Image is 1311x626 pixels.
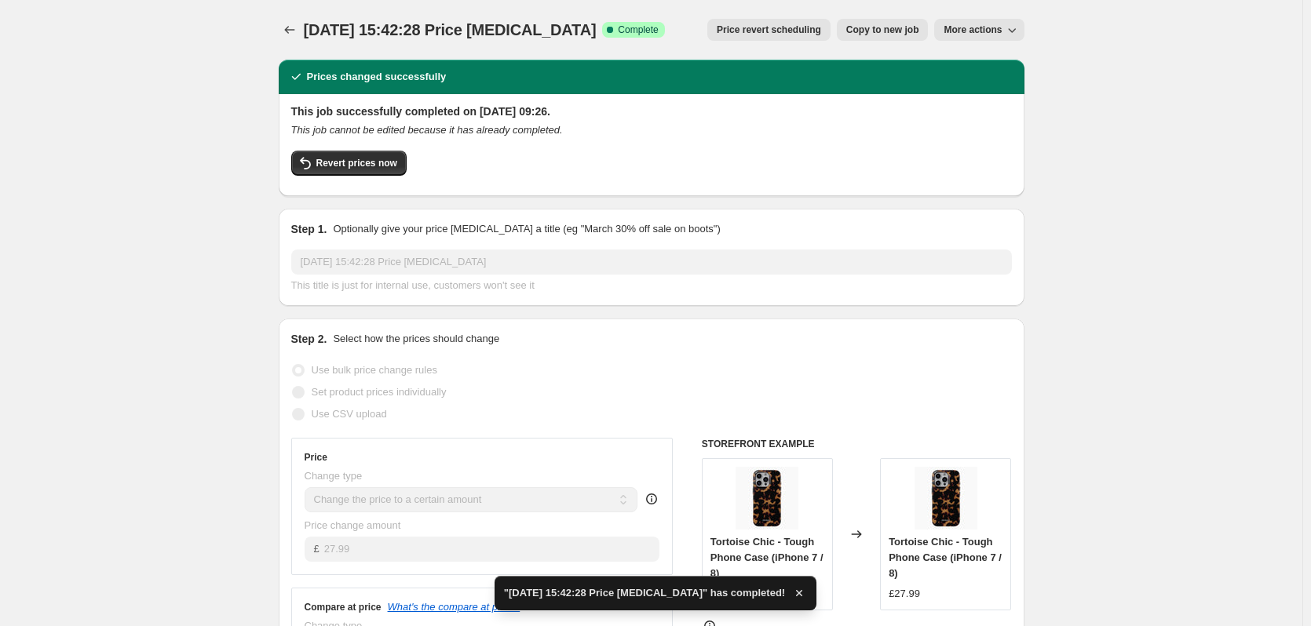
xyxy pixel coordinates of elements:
[316,157,397,169] span: Revert prices now
[291,221,327,237] h2: Step 1.
[291,279,535,291] span: This title is just for internal use, customers won't see it
[736,467,798,530] img: Tough_Case_1_c0c3db26-d2a1-474f-a615-1f864d21dc34_80x.jpg
[304,21,597,38] span: [DATE] 15:42:28 Price [MEDICAL_DATA]
[707,19,831,41] button: Price revert scheduling
[305,601,382,613] h3: Compare at price
[889,588,920,599] span: £27.99
[504,585,785,601] span: "[DATE] 15:42:28 Price [MEDICAL_DATA]" has completed!
[314,543,320,555] span: £
[312,386,447,398] span: Set product prices individually
[291,104,1012,119] h2: This job successfully completed on [DATE] 09:26.
[312,364,437,376] span: Use bulk price change rules
[717,24,821,36] span: Price revert scheduling
[312,408,387,420] span: Use CSV upload
[333,331,499,347] p: Select how the prices should change
[915,467,977,530] img: Tough_Case_1_c0c3db26-d2a1-474f-a615-1f864d21dc34_80x.jpg
[944,24,1002,36] span: More actions
[333,221,720,237] p: Optionally give your price [MEDICAL_DATA] a title (eg "March 30% off sale on boots")
[291,331,327,347] h2: Step 2.
[710,536,823,579] span: Tortoise Chic - Tough Phone Case (iPhone 7 / 8)
[846,24,919,36] span: Copy to new job
[837,19,929,41] button: Copy to new job
[305,451,327,464] h3: Price
[702,438,1012,450] h6: STOREFRONT EXAMPLE
[889,536,1002,579] span: Tortoise Chic - Tough Phone Case (iPhone 7 / 8)
[305,470,363,482] span: Change type
[279,19,301,41] button: Price change jobs
[291,249,1012,275] input: 30% off holiday sale
[388,601,520,613] button: What's the compare at price?
[291,124,563,136] i: This job cannot be edited because it has already completed.
[618,24,658,36] span: Complete
[305,519,401,531] span: Price change amount
[644,491,659,507] div: help
[934,19,1024,41] button: More actions
[324,537,659,562] input: 80.00
[291,151,407,176] button: Revert prices now
[307,69,447,85] h2: Prices changed successfully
